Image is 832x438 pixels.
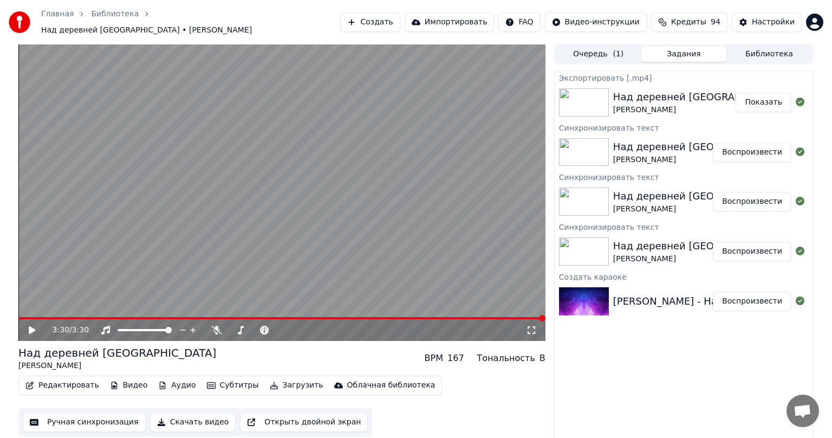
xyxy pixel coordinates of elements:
[713,292,791,311] button: Воспроизвести
[91,9,139,20] a: Библиотека
[53,325,79,336] div: /
[671,17,706,28] span: Кредиты
[18,360,216,371] div: [PERSON_NAME]
[498,12,540,32] button: FAQ
[555,71,813,84] div: Экспортировать [.mp4]
[613,139,791,154] div: Над деревней [GEOGRAPHIC_DATA]
[555,121,813,134] div: Синхронизировать текст
[613,189,791,204] div: Над деревней [GEOGRAPHIC_DATA]
[726,46,812,62] button: Библиотека
[41,9,340,36] nav: breadcrumb
[613,49,623,60] span: ( 1 )
[752,17,795,28] div: Настройки
[651,12,727,32] button: Кредиты94
[265,378,328,393] button: Загрузить
[786,395,819,427] div: Відкритий чат
[736,93,791,112] button: Показать
[713,143,791,162] button: Воспроизвести
[713,242,791,261] button: Воспроизвести
[405,12,495,32] button: Импортировать
[41,9,74,20] a: Главная
[613,154,791,165] div: [PERSON_NAME]
[713,192,791,211] button: Воспроизвести
[477,352,535,365] div: Тональность
[18,345,216,360] div: Над деревней [GEOGRAPHIC_DATA]
[613,89,791,105] div: Над деревней [GEOGRAPHIC_DATA]
[556,46,641,62] button: Очередь
[425,352,443,365] div: BPM
[53,325,69,336] span: 3:30
[106,378,152,393] button: Видео
[21,378,103,393] button: Редактировать
[240,413,368,432] button: Открыть двойной экран
[41,25,252,36] span: Над деревней [GEOGRAPHIC_DATA] • [PERSON_NAME]
[154,378,200,393] button: Аудио
[555,220,813,233] div: Синхронизировать текст
[539,352,545,365] div: B
[72,325,89,336] span: 3:30
[613,239,791,254] div: Над деревней [GEOGRAPHIC_DATA]
[641,46,727,62] button: Задания
[545,12,647,32] button: Видео-инструкции
[9,11,30,33] img: youka
[347,380,435,391] div: Облачная библиотека
[613,254,791,265] div: [PERSON_NAME]
[613,105,791,115] div: [PERSON_NAME]
[555,170,813,183] div: Синхронизировать текст
[23,413,146,432] button: Ручная синхронизация
[203,378,263,393] button: Субтитры
[732,12,802,32] button: Настройки
[150,413,236,432] button: Скачать видео
[555,270,813,283] div: Создать караоке
[613,204,791,215] div: [PERSON_NAME]
[340,12,400,32] button: Создать
[447,352,464,365] div: 167
[711,17,720,28] span: 94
